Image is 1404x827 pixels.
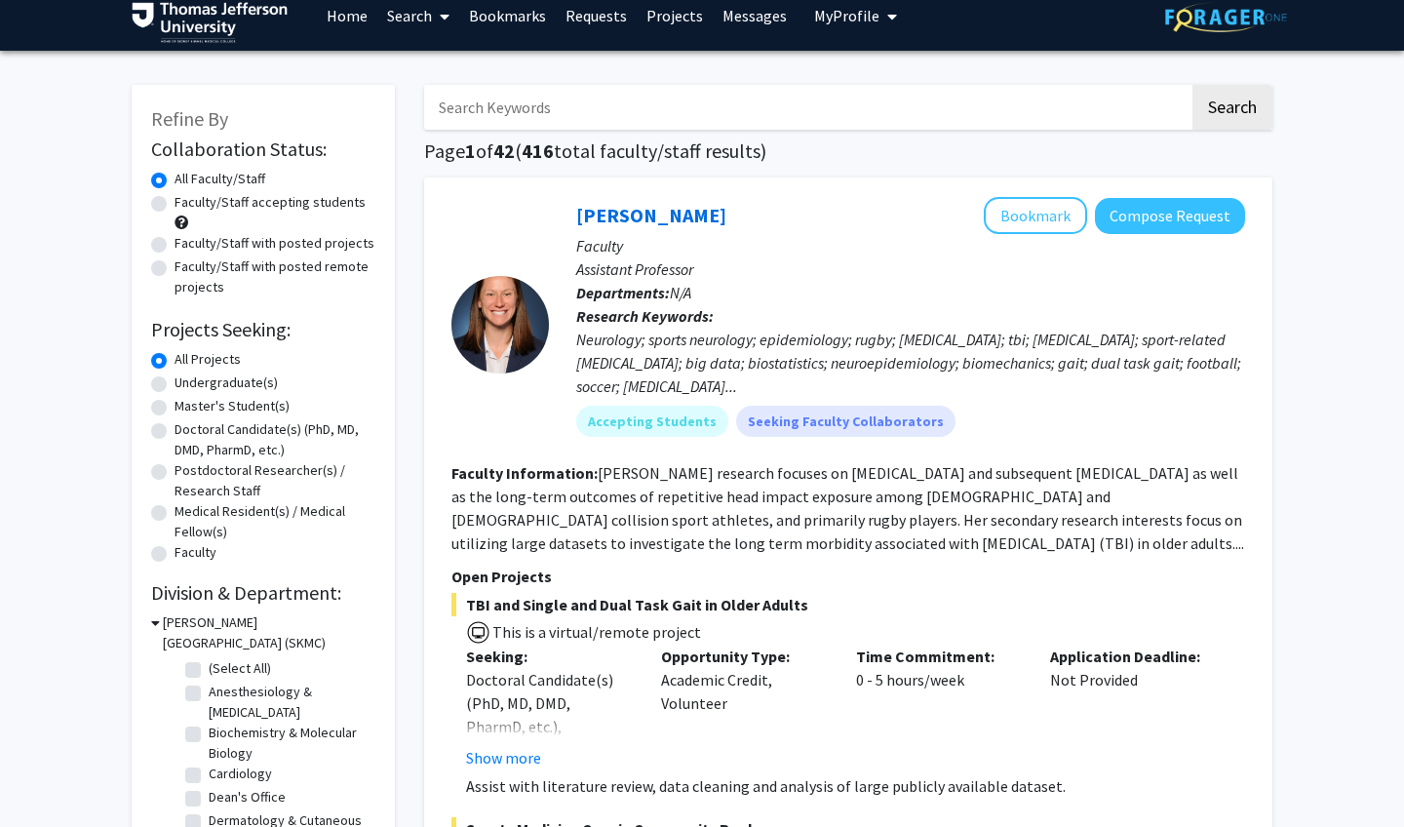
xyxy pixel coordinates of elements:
[175,373,278,393] label: Undergraduate(s)
[1095,198,1245,234] button: Compose Request to Katie Hunzinger
[856,645,1022,668] p: Time Commitment:
[493,138,515,163] span: 42
[576,257,1245,281] p: Assistant Professor
[151,106,228,131] span: Refine By
[576,203,726,227] a: [PERSON_NAME]
[984,197,1087,234] button: Add Katie Hunzinger to Bookmarks
[15,739,83,812] iframe: Chat
[209,658,271,679] label: (Select All)
[1050,645,1216,668] p: Application Deadline:
[1192,85,1272,130] button: Search
[465,138,476,163] span: 1
[175,349,241,370] label: All Projects
[1035,645,1230,769] div: Not Provided
[490,622,701,642] span: This is a virtual/remote project
[175,396,290,416] label: Master's Student(s)
[576,234,1245,257] p: Faculty
[175,460,375,501] label: Postdoctoral Researcher(s) / Research Staff
[151,318,375,341] h2: Projects Seeking:
[661,645,827,668] p: Opportunity Type:
[451,593,1245,616] span: TBI and Single and Dual Task Gait in Older Adults
[209,764,272,784] label: Cardiology
[841,645,1036,769] div: 0 - 5 hours/week
[451,463,1244,553] fg-read-more: [PERSON_NAME] research focuses on [MEDICAL_DATA] and subsequent [MEDICAL_DATA] as well as the lon...
[175,169,265,189] label: All Faculty/Staff
[209,787,286,807] label: Dean's Office
[522,138,554,163] span: 416
[209,723,370,764] label: Biochemistry & Molecular Biology
[175,419,375,460] label: Doctoral Candidate(s) (PhD, MD, DMD, PharmD, etc.)
[670,283,691,302] span: N/A
[175,501,375,542] label: Medical Resident(s) / Medical Fellow(s)
[466,645,632,668] p: Seeking:
[175,256,375,297] label: Faculty/Staff with posted remote projects
[175,542,216,563] label: Faculty
[466,774,1245,798] p: Assist with literature review, data cleaning and analysis of large publicly available dataset.
[175,233,374,254] label: Faculty/Staff with posted projects
[151,581,375,605] h2: Division & Department:
[814,6,879,25] span: My Profile
[646,645,841,769] div: Academic Credit, Volunteer
[163,612,375,653] h3: [PERSON_NAME][GEOGRAPHIC_DATA] (SKMC)
[576,283,670,302] b: Departments:
[424,85,1189,130] input: Search Keywords
[576,406,728,437] mat-chip: Accepting Students
[466,746,541,769] button: Show more
[451,565,1245,588] p: Open Projects
[151,138,375,161] h2: Collaboration Status:
[209,682,370,723] label: Anesthesiology & [MEDICAL_DATA]
[175,192,366,213] label: Faculty/Staff accepting students
[576,328,1245,398] div: Neurology; sports neurology; epidemiology; rugby; [MEDICAL_DATA]; tbi; [MEDICAL_DATA]; sport-rela...
[451,463,598,483] b: Faculty Information:
[132,2,288,43] img: Thomas Jefferson University Logo
[736,406,955,437] mat-chip: Seeking Faculty Collaborators
[424,139,1272,163] h1: Page of ( total faculty/staff results)
[1165,2,1287,32] img: ForagerOne Logo
[576,306,714,326] b: Research Keywords:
